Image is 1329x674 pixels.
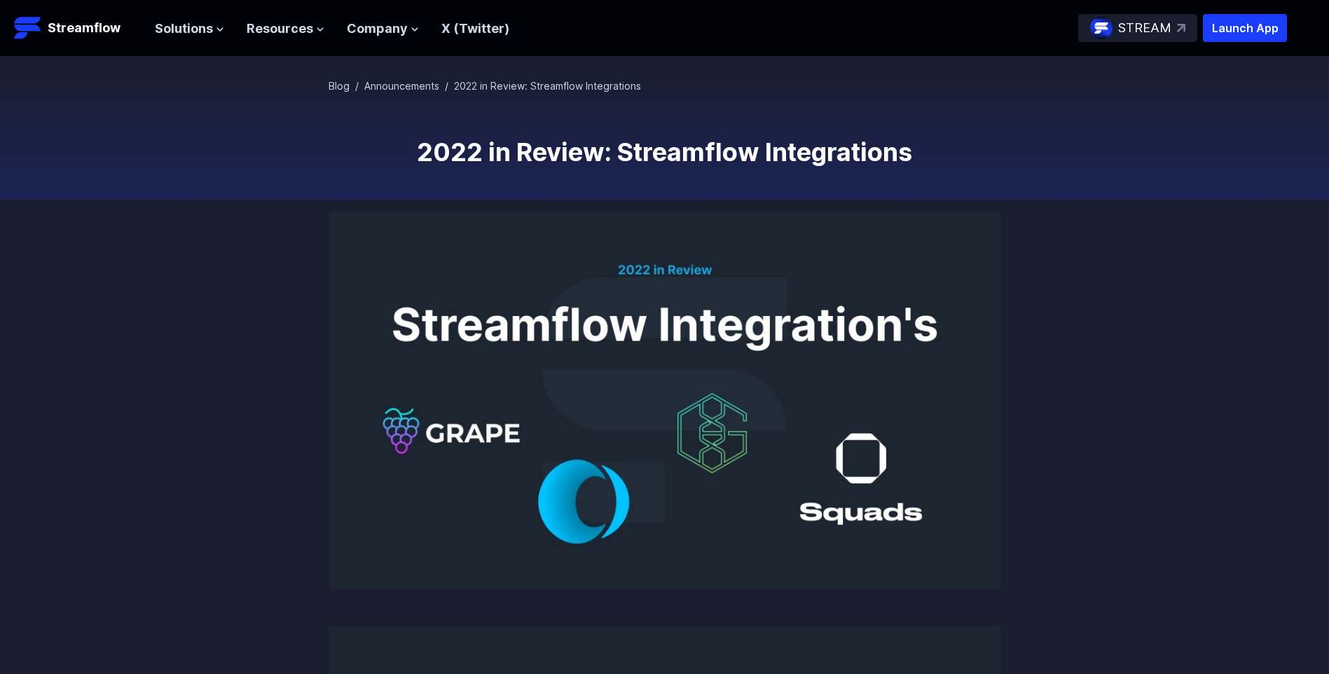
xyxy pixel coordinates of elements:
span: 2022 in Review: Streamflow Integrations [454,80,641,92]
button: Launch App [1203,14,1287,42]
a: Announcements [364,80,439,92]
a: STREAM [1078,14,1197,42]
img: Streamflow Logo [14,14,42,42]
img: streamflow-logo-circle.png [1090,17,1113,39]
button: Resources [247,19,324,39]
span: / [355,80,359,92]
span: Solutions [155,19,213,39]
span: Resources [247,19,313,39]
img: top-right-arrow.svg [1177,24,1185,32]
h1: 2022 in Review: Streamflow Integrations [329,138,1001,166]
a: X (Twitter) [441,21,509,36]
a: Blog [329,80,350,92]
span: Company [347,19,408,39]
img: 2022 in Review: Streamflow Integrations [329,211,1001,589]
button: Company [347,19,419,39]
p: Streamflow [48,18,120,38]
button: Solutions [155,19,224,39]
a: Streamflow [14,14,141,42]
p: STREAM [1118,18,1171,39]
span: / [445,80,448,92]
